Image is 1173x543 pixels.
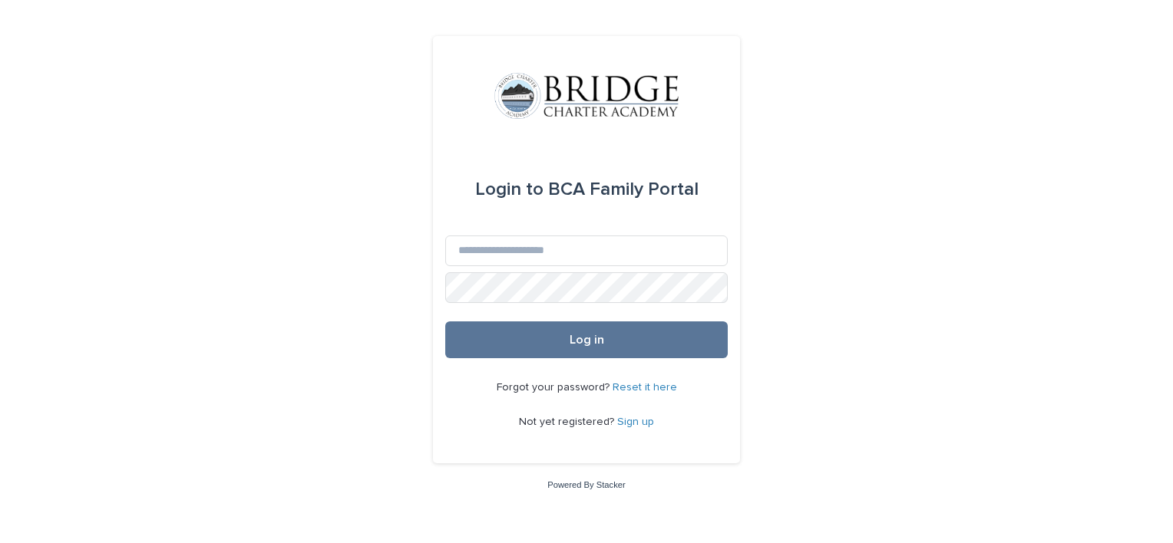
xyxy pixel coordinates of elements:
span: Forgot your password? [497,382,613,393]
img: V1C1m3IdTEidaUdm9Hs0 [494,73,679,119]
div: BCA Family Portal [475,168,699,211]
span: Not yet registered? [519,416,617,427]
span: Login to [475,180,544,199]
span: Log in [570,334,604,346]
button: Log in [445,321,728,358]
a: Powered By Stacker [547,480,625,489]
a: Sign up [617,416,654,427]
a: Reset it here [613,382,677,393]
